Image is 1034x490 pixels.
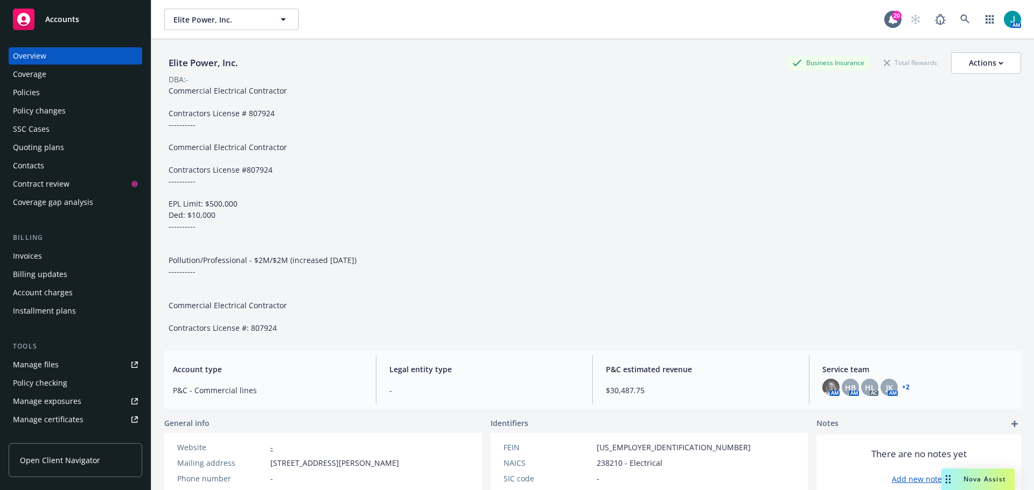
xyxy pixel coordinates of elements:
[13,157,44,174] div: Contacts
[1008,417,1021,430] a: add
[9,393,142,410] a: Manage exposures
[892,11,902,20] div: 20
[173,364,363,375] span: Account type
[787,56,870,69] div: Business Insurance
[270,473,273,484] span: -
[177,473,266,484] div: Phone number
[13,356,59,373] div: Manage files
[597,473,599,484] span: -
[13,411,83,428] div: Manage certificates
[169,86,357,333] span: Commercial Electrical Contractor Contractors License # 807924 ---------- Commercial Electrical Co...
[173,14,267,25] span: Elite Power, Inc.
[9,194,142,211] a: Coverage gap analysis
[9,47,142,65] a: Overview
[9,374,142,392] a: Policy checking
[886,382,893,393] span: JK
[9,66,142,83] a: Coverage
[979,9,1001,30] a: Switch app
[13,429,67,446] div: Manage claims
[9,429,142,446] a: Manage claims
[164,9,299,30] button: Elite Power, Inc.
[822,364,1012,375] span: Service team
[9,120,142,138] a: SSC Cases
[20,455,100,466] span: Open Client Navigator
[13,266,67,283] div: Billing updates
[9,266,142,283] a: Billing updates
[177,442,266,453] div: Website
[389,364,579,375] span: Legal entity type
[9,102,142,119] a: Policy changes
[45,15,79,24] span: Accounts
[13,284,73,301] div: Account charges
[9,341,142,352] div: Tools
[816,417,839,430] span: Notes
[13,47,46,65] div: Overview
[389,385,579,396] span: -
[902,384,910,390] a: +2
[865,382,875,393] span: HL
[13,84,40,101] div: Policies
[504,457,592,468] div: NAICS
[9,4,142,34] a: Accounts
[606,385,796,396] span: $30,487.75
[9,232,142,243] div: Billing
[13,393,81,410] div: Manage exposures
[164,417,209,429] span: General info
[822,379,840,396] img: photo
[13,175,69,193] div: Contract review
[941,468,1015,490] button: Nova Assist
[969,53,1003,73] div: Actions
[504,442,592,453] div: FEIN
[169,74,188,85] div: DBA: -
[9,84,142,101] a: Policies
[9,302,142,319] a: Installment plans
[173,385,363,396] span: P&C - Commercial lines
[963,474,1006,484] span: Nova Assist
[941,468,955,490] div: Drag to move
[177,457,266,468] div: Mailing address
[9,157,142,174] a: Contacts
[13,120,50,138] div: SSC Cases
[878,56,942,69] div: Total Rewards
[597,457,662,468] span: 238210 - Electrical
[13,139,64,156] div: Quoting plans
[13,194,93,211] div: Coverage gap analysis
[13,66,46,83] div: Coverage
[491,417,528,429] span: Identifiers
[504,473,592,484] div: SIC code
[9,356,142,373] a: Manage files
[13,247,42,265] div: Invoices
[1004,11,1021,28] img: photo
[9,284,142,301] a: Account charges
[871,448,967,460] span: There are no notes yet
[9,175,142,193] a: Contract review
[13,102,66,119] div: Policy changes
[9,247,142,265] a: Invoices
[845,382,856,393] span: HB
[270,442,273,452] a: -
[164,56,242,70] div: Elite Power, Inc.
[13,302,76,319] div: Installment plans
[13,374,67,392] div: Policy checking
[951,52,1021,74] button: Actions
[892,473,946,485] a: Add new notes
[606,364,796,375] span: P&C estimated revenue
[270,457,399,468] span: [STREET_ADDRESS][PERSON_NAME]
[9,411,142,428] a: Manage certificates
[597,442,751,453] span: [US_EMPLOYER_IDENTIFICATION_NUMBER]
[905,9,926,30] a: Start snowing
[954,9,976,30] a: Search
[9,139,142,156] a: Quoting plans
[930,9,951,30] a: Report a Bug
